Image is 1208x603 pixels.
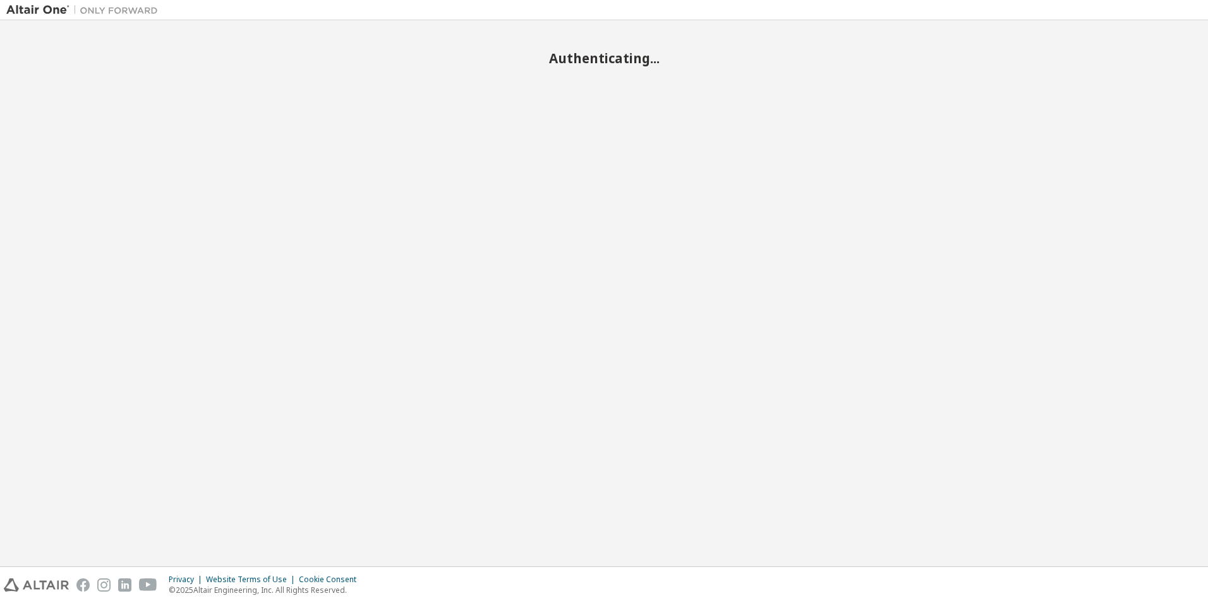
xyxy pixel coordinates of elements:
[139,578,157,592] img: youtube.svg
[6,4,164,16] img: Altair One
[169,575,206,585] div: Privacy
[6,50,1202,66] h2: Authenticating...
[118,578,131,592] img: linkedin.svg
[169,585,364,595] p: © 2025 Altair Engineering, Inc. All Rights Reserved.
[4,578,69,592] img: altair_logo.svg
[76,578,90,592] img: facebook.svg
[97,578,111,592] img: instagram.svg
[206,575,299,585] div: Website Terms of Use
[299,575,364,585] div: Cookie Consent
